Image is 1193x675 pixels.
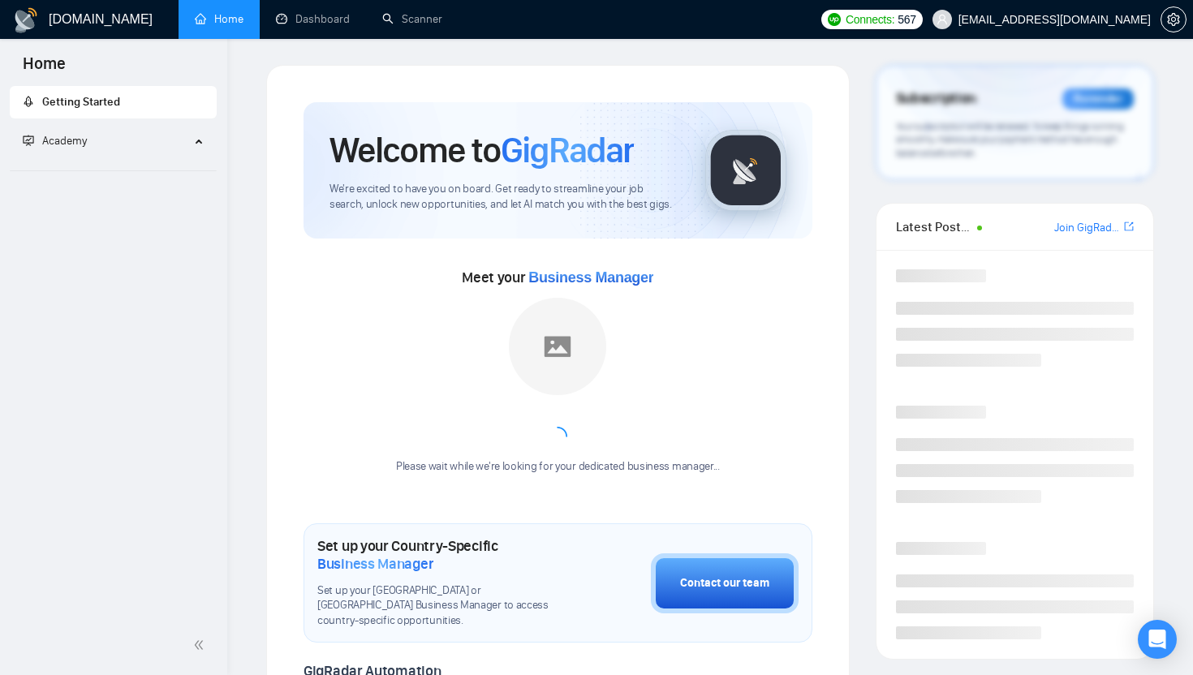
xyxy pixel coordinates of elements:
[13,7,39,33] img: logo
[42,134,87,148] span: Academy
[382,12,442,26] a: searchScanner
[42,95,120,109] span: Getting Started
[10,86,217,118] li: Getting Started
[898,11,915,28] span: 567
[1062,88,1134,110] div: Reminder
[23,96,34,107] span: rocket
[462,269,653,286] span: Meet your
[386,459,730,475] div: Please wait while we're looking for your dedicated business manager...
[1161,13,1186,26] span: setting
[545,423,572,451] span: loading
[937,14,948,25] span: user
[1161,13,1187,26] a: setting
[1124,220,1134,233] span: export
[329,182,679,213] span: We're excited to have you on board. Get ready to streamline your job search, unlock new opportuni...
[896,120,1124,159] span: Your subscription will be renewed. To keep things running smoothly, make sure your payment method...
[705,130,786,211] img: gigradar-logo.png
[1138,620,1177,659] div: Open Intercom Messenger
[896,85,976,113] span: Subscription
[1054,219,1121,237] a: Join GigRadar Slack Community
[195,12,243,26] a: homeHome
[193,637,209,653] span: double-left
[846,11,894,28] span: Connects:
[528,269,653,286] span: Business Manager
[10,52,79,86] span: Home
[317,583,570,630] span: Set up your [GEOGRAPHIC_DATA] or [GEOGRAPHIC_DATA] Business Manager to access country-specific op...
[509,298,606,395] img: placeholder.png
[317,537,570,573] h1: Set up your Country-Specific
[1124,219,1134,234] a: export
[896,217,973,237] span: Latest Posts from the GigRadar Community
[651,553,799,613] button: Contact our team
[828,13,841,26] img: upwork-logo.png
[276,12,350,26] a: dashboardDashboard
[317,555,433,573] span: Business Manager
[23,134,87,148] span: Academy
[1161,6,1187,32] button: setting
[23,135,34,146] span: fund-projection-screen
[10,164,217,174] li: Academy Homepage
[501,128,634,172] span: GigRadar
[680,574,769,592] div: Contact our team
[329,128,634,172] h1: Welcome to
